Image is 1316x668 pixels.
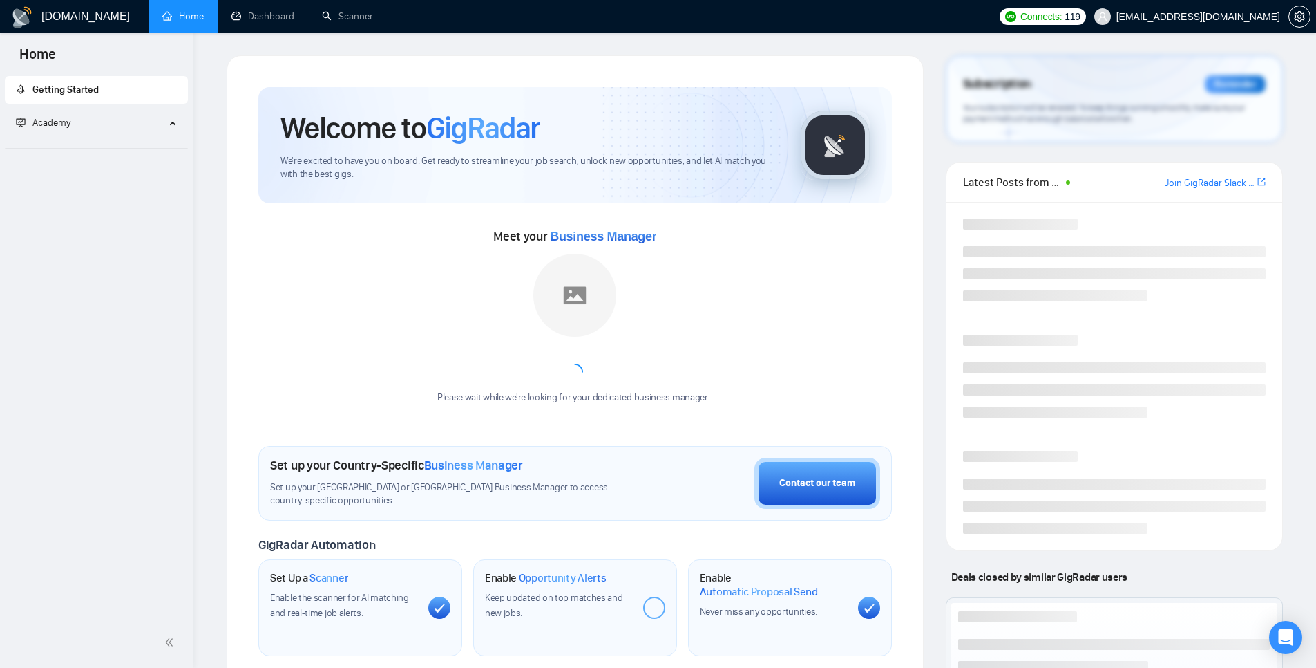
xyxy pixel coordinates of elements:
img: upwork-logo.png [1005,11,1016,22]
span: loading [563,360,587,384]
span: Your subscription will be renewed. To keep things running smoothly, make sure your payment method... [963,102,1245,124]
li: Academy Homepage [5,142,188,151]
span: export [1257,176,1266,187]
span: Getting Started [32,84,99,95]
span: GigRadar [426,109,540,147]
span: Home [8,44,67,73]
span: Meet your [493,229,656,244]
h1: Enable [700,571,847,598]
button: setting [1288,6,1310,28]
img: gigradar-logo.png [801,111,870,180]
li: Getting Started [5,76,188,104]
span: Never miss any opportunities. [700,606,817,618]
a: searchScanner [322,10,373,22]
span: We're excited to have you on board. Get ready to streamline your job search, unlock new opportuni... [280,155,779,181]
span: Business Manager [550,230,656,243]
a: setting [1288,11,1310,22]
h1: Set up your Country-Specific [270,458,523,473]
span: Automatic Proposal Send [700,585,818,599]
div: Open Intercom Messenger [1269,621,1302,654]
span: double-left [164,635,178,649]
h1: Enable [485,571,607,585]
h1: Set Up a [270,571,348,585]
span: GigRadar Automation [258,537,375,553]
span: Deals closed by similar GigRadar users [946,565,1133,589]
button: Contact our team [754,458,880,509]
a: Join GigRadar Slack Community [1165,176,1255,191]
span: fund-projection-screen [16,118,26,127]
span: Scanner [309,571,348,585]
h1: Welcome to [280,109,540,147]
div: Contact our team [779,476,855,491]
span: Academy [16,117,70,129]
img: placeholder.png [533,254,616,337]
span: Business Manager [424,458,523,473]
span: Latest Posts from the GigRadar Community [963,174,1062,191]
div: Please wait while we're looking for your dedicated business manager... [429,391,721,405]
a: export [1257,176,1266,189]
span: Subscription [963,73,1031,96]
div: Reminder [1205,75,1266,93]
span: 119 [1065,9,1080,24]
a: dashboardDashboard [231,10,294,22]
span: Academy [32,117,70,129]
span: setting [1289,11,1310,22]
a: homeHome [162,10,204,22]
span: Keep updated on top matches and new jobs. [485,592,623,619]
img: logo [11,6,33,28]
span: Connects: [1020,9,1062,24]
span: rocket [16,84,26,94]
span: Enable the scanner for AI matching and real-time job alerts. [270,592,409,619]
span: Set up your [GEOGRAPHIC_DATA] or [GEOGRAPHIC_DATA] Business Manager to access country-specific op... [270,481,636,508]
span: Opportunity Alerts [519,571,607,585]
span: user [1098,12,1107,21]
